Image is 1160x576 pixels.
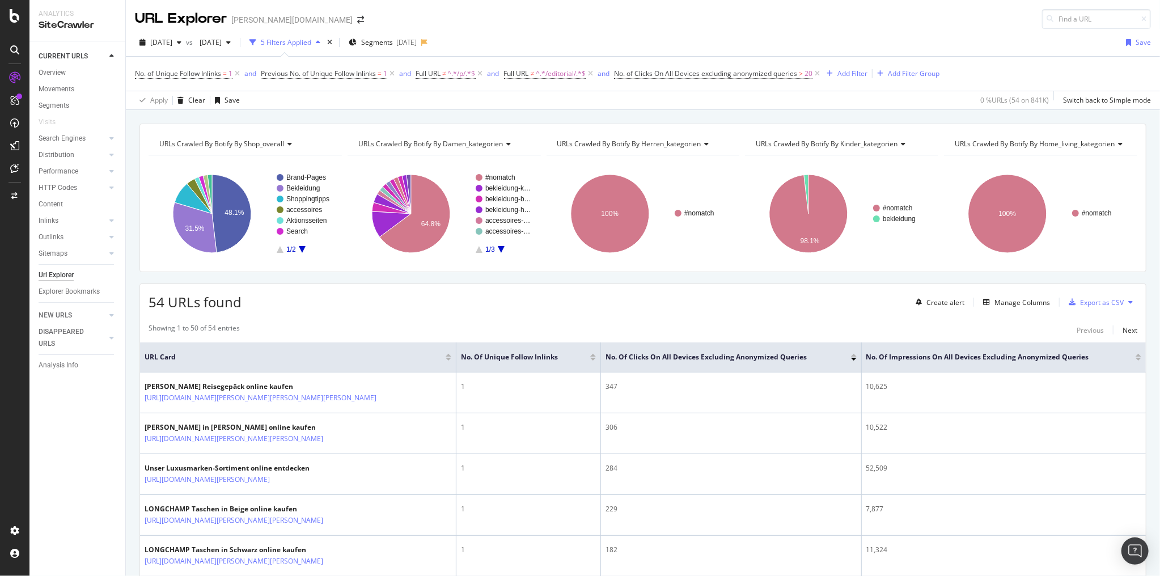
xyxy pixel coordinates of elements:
span: ^.*/editorial/.*$ [536,66,586,82]
text: #nomatch [485,173,515,181]
div: and [598,69,609,78]
text: accessoires-… [485,227,530,235]
svg: A chart. [547,164,740,263]
div: 0 % URLs ( 54 on 841K ) [980,95,1049,105]
button: Clear [173,91,205,109]
div: Clear [188,95,205,105]
text: 100% [999,210,1017,218]
h4: URLs Crawled By Botify By herren_kategorien [555,135,730,153]
div: LONGCHAMP Taschen in Beige online kaufen [145,504,372,514]
text: #nomatch [883,204,913,212]
div: Sitemaps [39,248,67,260]
a: [URL][DOMAIN_NAME][PERSON_NAME] [145,474,270,485]
div: Unser Luxusmarken-Sortiment online entdecken [145,463,319,473]
a: Overview [39,67,117,79]
h4: URLs Crawled By Botify By shop_overall [157,135,332,153]
text: 1/3 [485,245,495,253]
text: 100% [601,210,619,218]
div: Search Engines [39,133,86,145]
div: and [399,69,411,78]
span: URL Card [145,352,443,362]
text: accessoires [286,206,322,214]
div: 11,324 [866,545,1141,555]
text: Aktionsseiten [286,217,327,225]
text: 98.1% [801,237,820,245]
div: arrow-right-arrow-left [357,16,364,24]
a: Sitemaps [39,248,106,260]
span: ≠ [442,69,446,78]
div: Content [39,198,63,210]
button: 5 Filters Applied [245,33,325,52]
div: 229 [606,504,857,514]
a: Visits [39,116,67,128]
button: Segments[DATE] [344,33,421,52]
div: 1 [461,504,596,514]
div: Save [225,95,240,105]
div: times [325,37,335,48]
span: 2025 Jun. 23rd [195,37,222,47]
div: Visits [39,116,56,128]
div: Save [1136,37,1151,47]
button: and [488,68,499,79]
div: Explorer Bookmarks [39,286,100,298]
span: No. of Unique Follow Inlinks [135,69,221,78]
span: No. of Clicks On All Devices excluding anonymized queries [606,352,834,362]
span: URLs Crawled By Botify By home_living_kategorien [955,139,1115,149]
text: Search [286,227,308,235]
a: Performance [39,166,106,177]
a: NEW URLS [39,310,106,321]
span: 54 URLs found [149,293,242,311]
div: CURRENT URLS [39,50,88,62]
div: Analytics [39,9,116,19]
div: Next [1123,325,1137,335]
button: and [244,68,256,79]
text: 64.8% [421,220,441,228]
div: 10,625 [866,382,1141,392]
div: NEW URLS [39,310,72,321]
div: Apply [150,95,168,105]
div: 182 [606,545,857,555]
a: [URL][DOMAIN_NAME][PERSON_NAME][PERSON_NAME] [145,433,323,444]
span: > [799,69,803,78]
div: 52,509 [866,463,1141,473]
a: CURRENT URLS [39,50,106,62]
div: 306 [606,422,857,433]
div: URL Explorer [135,9,227,28]
input: Find a URL [1042,9,1151,29]
text: 1/2 [286,245,296,253]
div: Overview [39,67,66,79]
button: Next [1123,323,1137,337]
a: Movements [39,83,117,95]
a: [URL][DOMAIN_NAME][PERSON_NAME][PERSON_NAME] [145,556,323,567]
button: Add Filter Group [873,67,939,81]
span: ≠ [531,69,535,78]
text: 31.5% [185,225,205,232]
svg: A chart. [149,164,342,263]
a: Distribution [39,149,106,161]
button: and [399,68,411,79]
span: Segments [361,37,393,47]
text: #nomatch [1082,209,1112,217]
div: A chart. [944,164,1137,263]
a: Content [39,198,117,210]
a: Segments [39,100,117,112]
text: bekleidung-h… [485,206,531,214]
div: Manage Columns [994,298,1050,307]
text: Bekleidung [286,184,320,192]
div: Add Filter Group [888,69,939,78]
a: DISAPPEARED URLS [39,326,106,350]
span: = [378,69,382,78]
a: Outlinks [39,231,106,243]
text: bekleidung [883,215,916,223]
span: URLs Crawled By Botify By damen_kategorien [358,139,503,149]
h4: URLs Crawled By Botify By damen_kategorien [356,135,531,153]
button: Manage Columns [979,295,1050,309]
span: URLs Crawled By Botify By herren_kategorien [557,139,701,149]
div: Switch back to Simple mode [1063,95,1151,105]
button: Save [210,91,240,109]
div: Url Explorer [39,269,74,281]
div: and [488,69,499,78]
div: [PERSON_NAME] in [PERSON_NAME] online kaufen [145,422,372,433]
